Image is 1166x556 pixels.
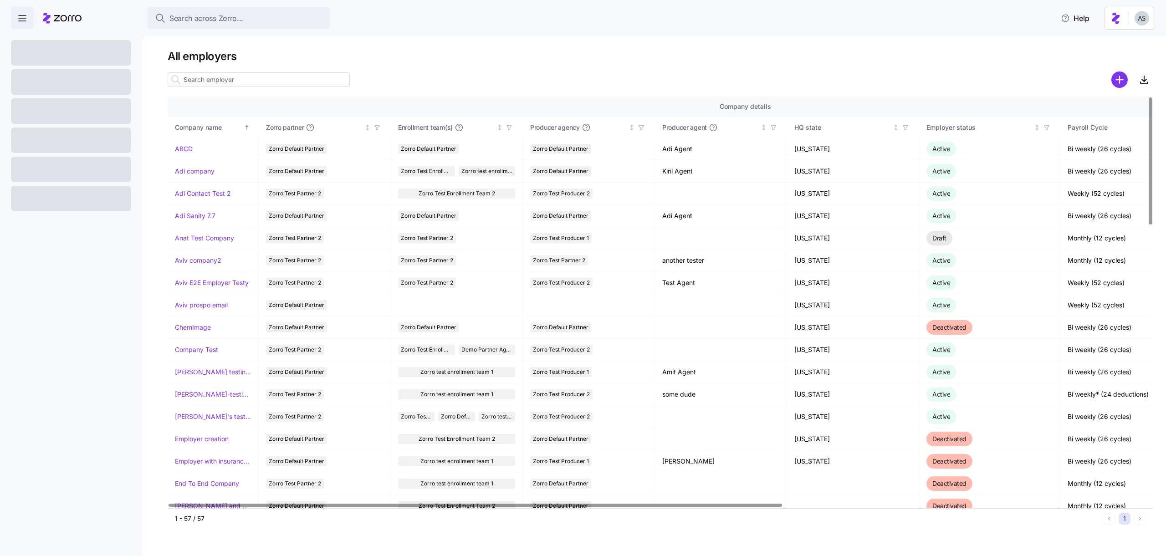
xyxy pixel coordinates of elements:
[523,117,655,138] th: Producer agencyNot sorted
[932,189,950,197] span: Active
[269,322,324,332] span: Zorro Default Partner
[401,278,453,288] span: Zorro Test Partner 2
[655,138,787,160] td: Adi Agent
[496,124,503,131] div: Not sorted
[932,167,950,175] span: Active
[481,412,512,422] span: Zorro test enrollment team 1
[401,412,432,422] span: Zorro Test Enrollment Team 2
[932,145,950,153] span: Active
[168,49,1153,63] h1: All employers
[932,502,967,510] span: Deactivated
[1119,513,1130,525] button: 1
[787,160,919,183] td: [US_STATE]
[401,211,456,221] span: Zorro Default Partner
[419,501,495,511] span: Zorro Test Enrollment Team 2
[655,117,787,138] th: Producer agentNot sorted
[932,479,967,487] span: Deactivated
[269,479,321,489] span: Zorro Test Partner 2
[461,166,513,176] span: Zorro test enrollment team 1
[655,250,787,272] td: another tester
[269,412,321,422] span: Zorro Test Partner 2
[401,144,456,154] span: Zorro Default Partner
[175,514,1100,523] div: 1 - 57 / 57
[932,390,950,398] span: Active
[168,72,350,87] input: Search employer
[655,205,787,227] td: Adi Agent
[533,233,589,243] span: Zorro Test Producer 1
[932,346,950,353] span: Active
[932,212,950,219] span: Active
[533,412,590,422] span: Zorro Test Producer 2
[420,389,493,399] span: Zorro test enrollment team 1
[932,457,967,465] span: Deactivated
[269,300,324,310] span: Zorro Default Partner
[269,389,321,399] span: Zorro Test Partner 2
[244,124,250,131] div: Sorted ascending
[1068,122,1164,133] div: Payroll Cycle
[269,367,324,377] span: Zorro Default Partner
[269,233,321,243] span: Zorro Test Partner 2
[787,294,919,316] td: [US_STATE]
[259,117,391,138] th: Zorro partnerNot sorted
[419,434,495,444] span: Zorro Test Enrollment Team 2
[932,256,950,264] span: Active
[794,122,891,133] div: HQ state
[932,435,967,443] span: Deactivated
[787,339,919,361] td: [US_STATE]
[269,345,321,355] span: Zorro Test Partner 2
[787,227,919,250] td: [US_STATE]
[787,138,919,160] td: [US_STATE]
[401,166,452,176] span: Zorro Test Enrollment Team 2
[533,501,588,511] span: Zorro Default Partner
[269,189,321,199] span: Zorro Test Partner 2
[761,124,767,131] div: Not sorted
[1103,513,1115,525] button: Previous page
[175,501,251,510] a: [PERSON_NAME] and ChemImage
[932,279,950,286] span: Active
[530,123,580,132] span: Producer agency
[932,413,950,420] span: Active
[401,322,456,332] span: Zorro Default Partner
[655,272,787,294] td: Test Agent
[655,361,787,383] td: Amit Agent
[175,256,221,265] a: Aviv company2
[175,390,251,399] a: [PERSON_NAME]-testing-payroll
[175,211,215,220] a: Adi Sanity 7.7
[269,144,324,154] span: Zorro Default Partner
[787,361,919,383] td: [US_STATE]
[533,211,588,221] span: Zorro Default Partner
[932,323,967,331] span: Deactivated
[655,383,787,406] td: some dude
[655,160,787,183] td: Kiril Agent
[420,456,493,466] span: Zorro test enrollment team 1
[420,479,493,489] span: Zorro test enrollment team 1
[269,211,324,221] span: Zorro Default Partner
[662,123,707,132] span: Producer agent
[269,278,321,288] span: Zorro Test Partner 2
[168,117,259,138] th: Company nameSorted ascending
[1111,71,1128,88] svg: add icon
[269,434,324,444] span: Zorro Default Partner
[533,479,588,489] span: Zorro Default Partner
[391,117,523,138] th: Enrollment team(s)Not sorted
[175,301,228,310] a: Aviv prospo email
[919,117,1060,138] th: Employer statusNot sorted
[175,189,231,198] a: Adi Contact Test 2
[787,250,919,272] td: [US_STATE]
[932,234,946,242] span: Draft
[787,428,919,450] td: [US_STATE]
[269,255,321,265] span: Zorro Test Partner 2
[401,255,453,265] span: Zorro Test Partner 2
[461,345,513,355] span: Demo Partner Agency
[148,7,330,29] button: Search across Zorro...
[655,450,787,473] td: [PERSON_NAME]
[533,434,588,444] span: Zorro Default Partner
[175,367,251,377] a: [PERSON_NAME] testing recording
[175,412,251,421] a: [PERSON_NAME]'s test account
[629,124,635,131] div: Not sorted
[441,412,472,422] span: Zorro Default Partner
[364,124,371,131] div: Not sorted
[169,13,243,24] span: Search across Zorro...
[266,123,304,132] span: Zorro partner
[787,383,919,406] td: [US_STATE]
